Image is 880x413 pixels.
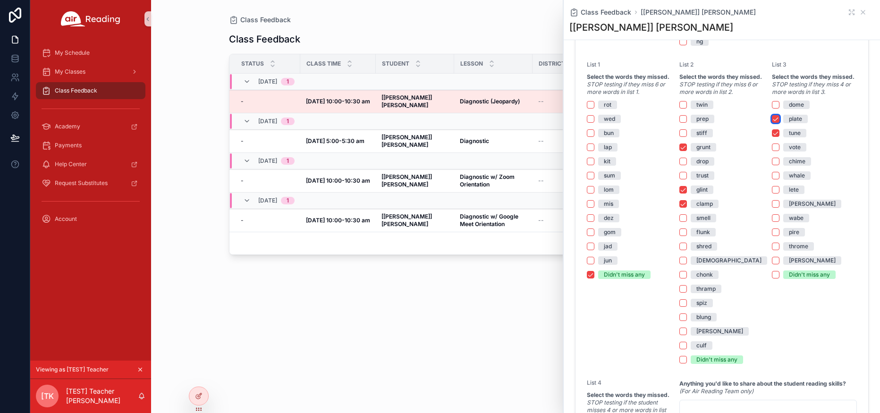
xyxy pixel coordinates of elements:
a: [DATE] 10:00-10:30 am [306,177,370,185]
div: chime [789,157,805,166]
a: Diagnostic (Jeopardy) [460,98,527,105]
a: Help Center [36,156,145,173]
div: wabe [789,214,804,222]
div: stiff [696,129,707,137]
span: List 2 [679,61,694,68]
div: rot [604,101,611,109]
strong: Select the words they missed. [772,73,855,80]
div: [PERSON_NAME] [696,327,743,336]
span: -- [538,98,544,105]
div: glint [696,185,708,194]
span: - [241,177,244,185]
span: List 1 [587,61,600,68]
div: plate [789,115,802,123]
strong: [[PERSON_NAME]] [PERSON_NAME] [381,213,433,228]
strong: [DATE] 10:00-10:30 am [306,177,370,184]
iframe: Spotlight [1,45,18,62]
strong: [[PERSON_NAME]] [PERSON_NAME] [381,94,433,109]
div: lete [789,185,799,194]
div: throme [789,242,808,251]
span: - [241,98,244,105]
a: [DATE] 5:00-5:30 am [306,137,370,145]
strong: Diagnostic (Jeopardy) [460,98,520,105]
div: wed [604,115,615,123]
div: [DEMOGRAPHIC_DATA] [696,256,762,265]
div: scrollable content [30,38,151,240]
div: flunk [696,228,710,236]
a: My Schedule [36,44,145,61]
h1: [[PERSON_NAME]] [PERSON_NAME] [569,21,733,34]
div: dez [604,214,614,222]
div: clamp [696,200,713,208]
span: List 3 [772,61,787,68]
span: -- [538,137,544,145]
div: 1 [287,78,289,85]
span: Class Time [306,60,341,67]
div: drop [696,157,709,166]
div: jad [604,242,612,251]
a: Diagnostic [460,137,527,145]
h1: Class Feedback [229,33,300,46]
div: mis [604,200,613,208]
a: [DATE] 10:00-10:30 am [306,98,370,105]
div: 1 [287,157,289,165]
div: lom [604,185,614,194]
a: -- [538,98,598,105]
div: culf [696,341,707,350]
a: Diagnostic w/ Zoom Orientation [460,173,527,188]
a: - [241,98,295,105]
span: Viewing as [TEST] Teacher [36,366,109,373]
div: pire [789,228,799,236]
a: Payments [36,137,145,154]
div: grunt [696,143,711,152]
div: twin [696,101,708,109]
a: Diagnostic w/ Google Meet Orientation [460,213,527,228]
div: gom [604,228,616,236]
span: [[PERSON_NAME]] [PERSON_NAME] [641,8,756,17]
div: Didn't miss any [604,270,645,279]
span: [DATE] [258,157,277,165]
div: bun [604,129,614,137]
div: whale [789,171,805,180]
span: Academy [55,123,80,130]
div: lap [604,143,612,152]
div: prep [696,115,709,123]
div: dome [789,101,804,109]
a: Class Feedback [36,82,145,99]
strong: Select the words they missed. [587,391,669,398]
strong: Diagnostic [460,137,489,144]
div: 1 [287,197,289,204]
em: STOP testing if they miss 6 or more words in list 1. [587,81,665,95]
a: Class Feedback [569,8,631,17]
a: Request Substitutes [36,175,145,192]
a: -- [538,137,598,145]
strong: [DATE] 5:00-5:30 am [306,137,364,144]
a: [DATE] 10:00-10:30 am [306,217,370,224]
strong: Select the words they missed. [587,73,669,80]
span: [DATE] [258,118,277,125]
span: Payments [55,142,82,149]
span: Student [382,60,409,67]
span: My Classes [55,68,85,76]
span: My Schedule [55,49,90,57]
div: jun [604,256,612,265]
p: [TEST] Teacher [PERSON_NAME] [66,387,138,405]
strong: Diagnostic w/ Google Meet Orientation [460,213,520,228]
img: App logo [61,11,120,26]
div: chonk [696,270,713,279]
div: blung [696,313,711,321]
div: ng [696,37,703,46]
a: Academy [36,118,145,135]
a: -- [538,177,598,185]
span: - [241,137,244,145]
span: [DATE] [258,197,277,204]
span: Class Feedback [240,15,291,25]
span: Status [241,60,264,67]
strong: [[PERSON_NAME]] [PERSON_NAME] [381,134,433,148]
a: [[PERSON_NAME]] [PERSON_NAME] [381,94,448,109]
div: smell [696,214,711,222]
span: Class Feedback [581,8,631,17]
span: -- [538,217,544,224]
a: -- [538,217,598,224]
